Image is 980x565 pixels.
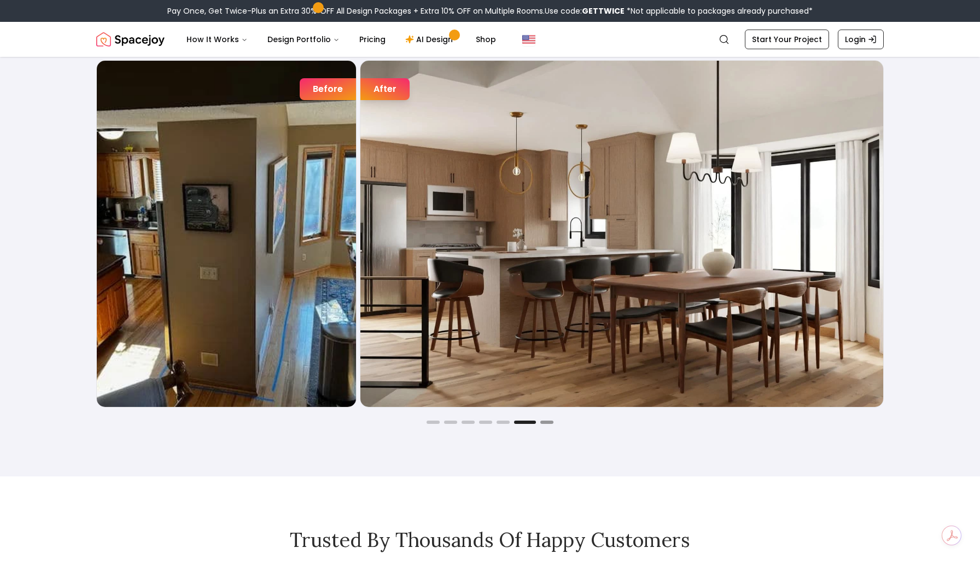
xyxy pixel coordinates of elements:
[540,421,553,424] button: Go to slide 7
[96,60,884,407] div: Carousel
[178,28,505,50] nav: Main
[582,5,625,16] b: GETTWICE
[479,421,492,424] button: Go to slide 4
[178,28,256,50] button: How It Works
[360,61,883,407] img: Open Living & Dining Room design after designing with Spacejoy
[300,78,356,100] div: Before
[167,5,813,16] div: Pay Once, Get Twice-Plus an Extra 30% OFF All Design Packages + Extra 10% OFF on Multiple Rooms.
[97,61,356,407] img: Open Living & Dining Room design before designing with Spacejoy
[96,529,884,551] h2: Trusted by Thousands of Happy Customers
[467,28,505,50] a: Shop
[351,28,394,50] a: Pricing
[96,22,884,57] nav: Global
[396,28,465,50] a: AI Design
[522,33,535,46] img: United States
[625,5,813,16] span: *Not applicable to packages already purchased*
[360,78,410,100] div: After
[497,421,510,424] button: Go to slide 5
[462,421,475,424] button: Go to slide 3
[444,421,457,424] button: Go to slide 2
[96,60,884,407] div: 6 / 7
[96,28,165,50] img: Spacejoy Logo
[259,28,348,50] button: Design Portfolio
[427,421,440,424] button: Go to slide 1
[96,28,165,50] a: Spacejoy
[745,30,829,49] a: Start Your Project
[838,30,884,49] a: Login
[545,5,625,16] span: Use code:
[514,421,536,424] button: Go to slide 6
